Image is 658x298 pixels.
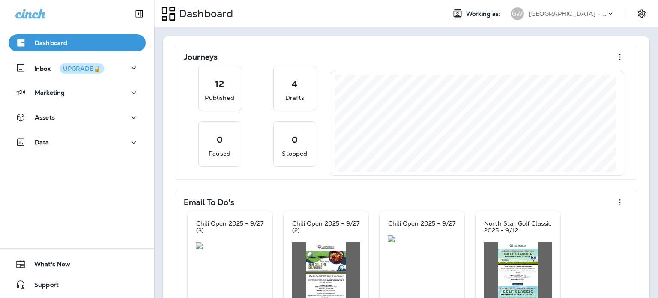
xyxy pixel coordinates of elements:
p: Chili Open 2025 - 9/27 (3) [196,220,264,234]
p: Marketing [35,89,65,96]
span: What's New [26,261,70,271]
p: Data [35,139,49,146]
button: UPGRADE🔒 [60,63,104,74]
button: InboxUPGRADE🔒 [9,59,146,76]
p: 0 [292,135,298,144]
p: Stopped [282,149,307,158]
span: Working as: [466,10,502,18]
p: Journeys [184,53,218,61]
img: 4a1397b2-34b5-469c-ad7d-f24fbc8c1aeb.jpg [196,242,264,249]
p: Published [205,93,234,102]
p: [GEOGRAPHIC_DATA] - [GEOGRAPHIC_DATA] | [GEOGRAPHIC_DATA] | [PERSON_NAME] [529,10,606,17]
p: Dashboard [35,39,67,46]
p: Drafts [285,93,304,102]
button: Settings [634,6,649,21]
button: Dashboard [9,34,146,51]
button: Assets [9,109,146,126]
button: Support [9,276,146,293]
div: UPGRADE🔒 [63,66,101,72]
span: Support [26,281,59,292]
p: Chili Open 2025 - 9/27 (2) [292,220,360,234]
p: 0 [217,135,223,144]
p: Chili Open 2025 - 9/27 [388,220,455,227]
p: Inbox [34,63,104,72]
p: Paused [209,149,230,158]
p: Email To Do's [184,198,234,207]
p: 4 [292,80,297,88]
button: Data [9,134,146,151]
p: Assets [35,114,55,121]
button: Marketing [9,84,146,101]
img: 58c06f1a-f9a5-4da4-a6c5-30043391c509.jpg [388,235,456,242]
p: 12 [215,80,224,88]
p: Dashboard [176,7,233,20]
button: Collapse Sidebar [127,5,151,22]
button: What's New [9,256,146,273]
div: GW [511,7,524,20]
p: North Star Golf Classic 2025 - 9/12 [484,220,552,234]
